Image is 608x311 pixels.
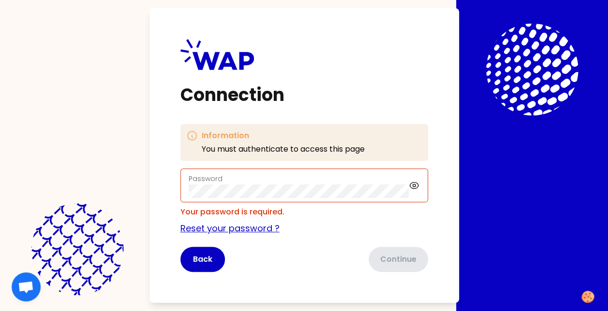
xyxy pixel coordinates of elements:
label: Password [189,174,222,184]
button: Manage your preferences about cookies [575,285,601,309]
h3: Information [202,130,365,141]
button: Continue [369,247,428,272]
button: Back [180,247,225,272]
div: Your password is required. [180,206,428,218]
h1: Connection [180,85,428,105]
p: You must authenticate to access this page [202,143,365,155]
a: Reset your password ? [180,222,280,234]
a: Open chat [12,272,41,301]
